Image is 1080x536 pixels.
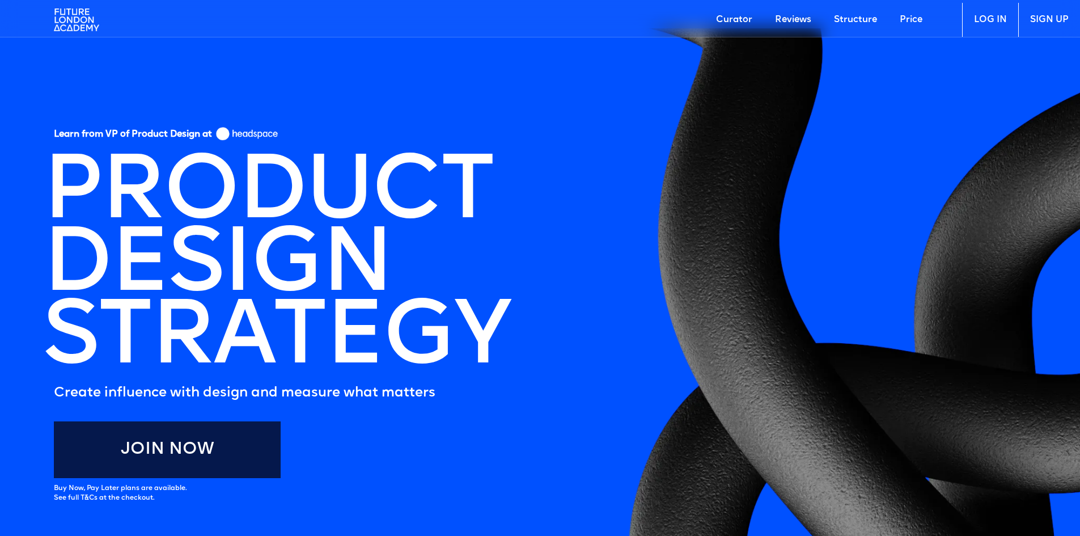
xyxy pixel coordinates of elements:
[1018,3,1080,37] a: SIGN UP
[54,421,281,478] a: Join Now
[823,3,888,37] a: Structure
[54,382,510,404] h5: Create influence with design and measure what matters
[43,158,510,376] h1: PRODUCT DESIGN STRATEGY
[764,3,823,37] a: Reviews
[962,3,1018,37] a: LOG IN
[54,484,187,503] div: Buy Now, Pay Later plans are available. See full T&Cs at the checkout.
[54,129,212,144] h5: Learn from VP of Product Design at
[705,3,764,37] a: Curator
[888,3,934,37] a: Price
